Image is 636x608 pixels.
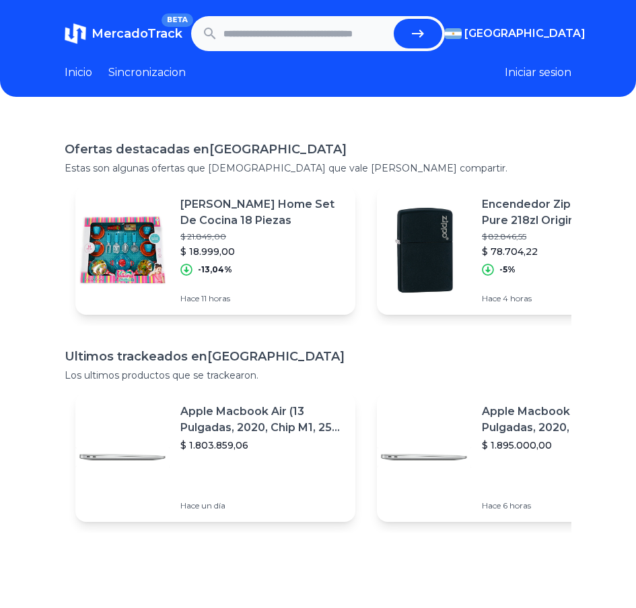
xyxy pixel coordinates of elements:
h1: Ofertas destacadas en [GEOGRAPHIC_DATA] [65,140,571,159]
span: BETA [162,13,193,27]
img: Featured image [75,410,170,504]
a: MercadoTrackBETA [65,23,182,44]
p: $ 1.803.859,06 [180,439,345,452]
a: Sincronizacion [108,65,186,81]
img: Featured image [377,203,471,297]
img: MercadoTrack [65,23,86,44]
a: Inicio [65,65,92,81]
p: -13,04% [198,264,232,275]
h1: Ultimos trackeados en [GEOGRAPHIC_DATA] [65,347,571,366]
button: [GEOGRAPHIC_DATA] [445,26,571,42]
p: Apple Macbook Air (13 Pulgadas, 2020, Chip M1, 256 Gb De Ssd, 8 Gb De Ram) - Plata [180,404,345,436]
a: Featured image[PERSON_NAME] Home Set De Cocina 18 Piezas$ 21.849,00$ 18.999,00-13,04%Hace 11 horas [75,186,355,315]
p: Los ultimos productos que se trackearon. [65,369,571,382]
img: Featured image [75,203,170,297]
span: MercadoTrack [92,26,182,41]
button: Iniciar sesion [505,65,571,81]
p: Estas son algunas ofertas que [DEMOGRAPHIC_DATA] que vale [PERSON_NAME] compartir. [65,161,571,175]
img: Featured image [377,410,471,504]
p: -5% [499,264,516,275]
a: Featured imageApple Macbook Air (13 Pulgadas, 2020, Chip M1, 256 Gb De Ssd, 8 Gb De Ram) - Plata$... [75,393,355,522]
p: Hace un día [180,500,345,511]
p: $ 21.849,00 [180,231,345,242]
p: Hace 11 horas [180,293,345,304]
img: Argentina [445,28,462,39]
p: $ 18.999,00 [180,245,345,258]
span: [GEOGRAPHIC_DATA] [464,26,586,42]
p: [PERSON_NAME] Home Set De Cocina 18 Piezas [180,196,345,229]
